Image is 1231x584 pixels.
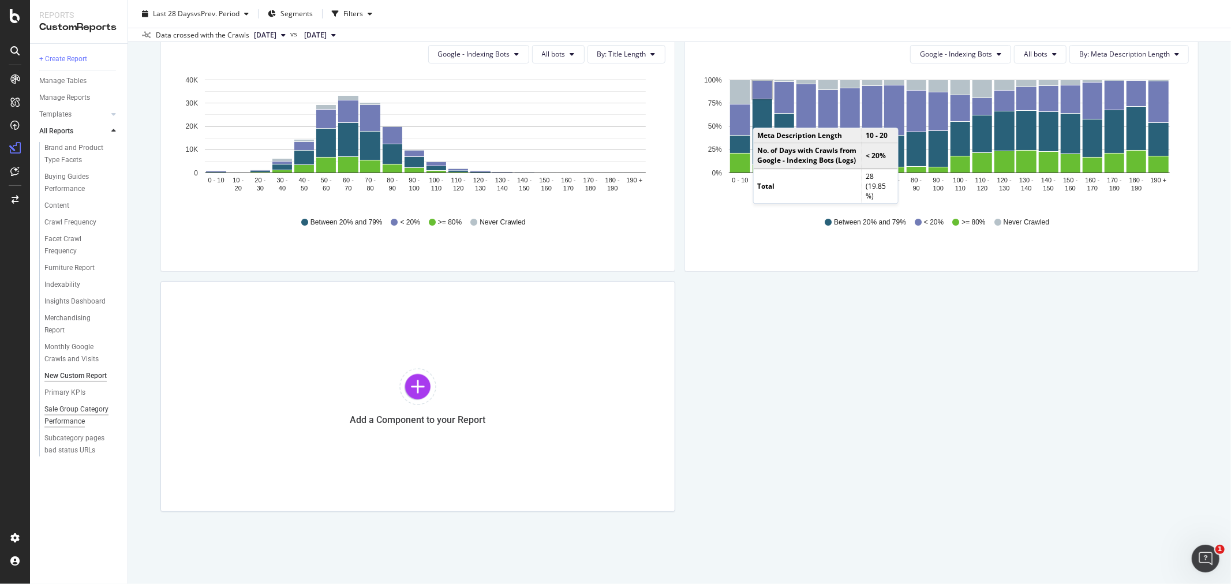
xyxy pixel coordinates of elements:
[539,177,553,184] text: 150 -
[367,185,374,192] text: 80
[44,312,119,336] a: Merchandising Report
[44,295,119,308] a: Insights Dashboard
[588,45,665,63] button: By: Title Length
[933,177,944,184] text: 90 -
[343,9,363,18] div: Filters
[428,45,529,63] button: Google - Indexing Bots
[44,387,119,399] a: Primary KPIs
[389,185,396,192] text: 90
[39,92,119,104] a: Manage Reports
[920,49,992,59] span: Google - Indexing Bots
[44,262,119,274] a: Furniture Report
[170,73,660,207] div: A chart.
[708,99,721,107] text: 75%
[532,45,585,63] button: All bots
[301,185,308,192] text: 50
[1215,545,1225,554] span: 1
[480,218,525,227] span: Never Crawled
[44,403,112,428] div: Sale Group Category Performance
[1041,177,1056,184] text: 140 -
[684,12,1199,272] div: Crawls Frequency By Description LengthgeargearGoogle - Indexing BotsAll botsBy: Meta Description ...
[194,9,240,18] span: vs Prev. Period
[44,262,95,274] div: Furniture Report
[451,177,466,184] text: 110 -
[975,177,989,184] text: 110 -
[834,218,906,227] span: Between 20% and 79%
[1069,45,1189,63] button: By: Meta Description Length
[561,177,575,184] text: 160 -
[753,143,862,169] td: No. of Days with Crawls from Google - Indexing Bots (Logs)
[627,177,643,184] text: 190 +
[304,30,327,40] span: 2025 Sep. 14th
[495,177,510,184] text: 130 -
[453,185,463,192] text: 120
[290,29,300,39] span: vs
[1087,185,1097,192] text: 170
[44,142,119,166] a: Brand and Product Type Facets
[1107,177,1121,184] text: 170 -
[44,200,69,212] div: Content
[44,200,119,212] a: Content
[300,28,341,42] button: [DATE]
[44,432,119,456] a: Subcategory pages bad status URLs
[194,169,198,177] text: 0
[44,370,107,382] div: New Custom Report
[257,185,264,192] text: 30
[186,145,198,154] text: 10K
[933,185,943,192] text: 100
[708,145,721,154] text: 25%
[44,171,119,195] a: Buying Guides Performance
[542,49,566,59] span: All bots
[497,185,507,192] text: 140
[279,185,286,192] text: 40
[1085,177,1099,184] text: 160 -
[44,171,111,195] div: Buying Guides Performance
[186,99,198,107] text: 30K
[541,185,552,192] text: 160
[280,9,313,18] span: Segments
[186,76,198,84] text: 40K
[44,403,119,428] a: Sale Group Category Performance
[753,169,862,203] td: Total
[249,28,290,42] button: [DATE]
[1192,545,1219,572] iframe: Intercom live chat
[39,108,72,121] div: Templates
[1065,185,1075,192] text: 160
[233,177,244,184] text: 10 -
[44,216,119,229] a: Crawl Frequency
[605,177,620,184] text: 180 -
[924,218,944,227] span: < 20%
[186,122,198,130] text: 20K
[999,185,1009,192] text: 130
[160,12,675,272] div: Crawls Frequency By Title LengthgeargearGoogle - Indexing BotsAll botsBy: Title LengthA chart.Bet...
[343,177,354,184] text: 60 -
[409,185,420,192] text: 100
[1063,177,1077,184] text: 150 -
[563,185,574,192] text: 170
[473,177,488,184] text: 120 -
[39,108,108,121] a: Templates
[1014,45,1067,63] button: All bots
[911,177,922,184] text: 80 -
[961,218,985,227] span: >= 80%
[39,92,90,104] div: Manage Reports
[1150,177,1166,184] text: 190 +
[712,169,722,177] text: 0%
[39,9,118,21] div: Reports
[277,177,288,184] text: 30 -
[1129,177,1143,184] text: 180 -
[365,177,376,184] text: 70 -
[350,414,485,425] div: Add a Component to your Report
[955,185,965,192] text: 110
[585,185,596,192] text: 180
[44,387,85,399] div: Primary KPIs
[153,9,194,18] span: Last 28 Days
[235,185,242,192] text: 20
[708,122,721,130] text: 50%
[345,185,351,192] text: 70
[694,73,1184,207] svg: A chart.
[39,125,73,137] div: All Reports
[44,233,109,257] div: Facet Crawl Frequency
[137,5,253,23] button: Last 28 DaysvsPrev. Period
